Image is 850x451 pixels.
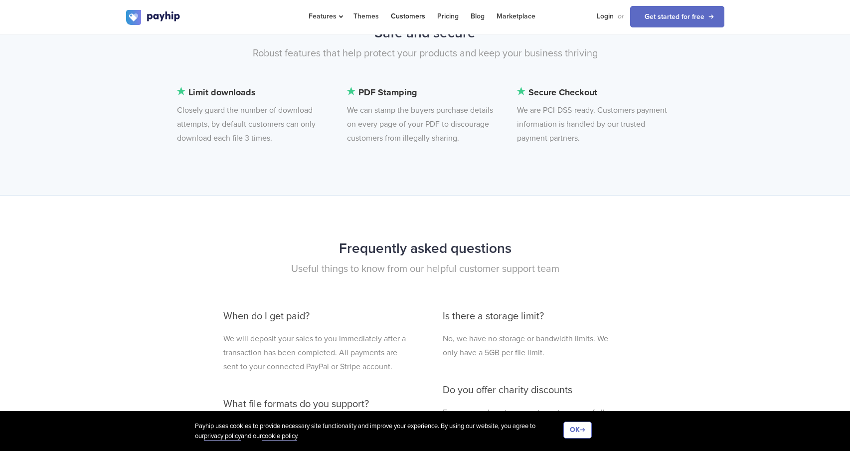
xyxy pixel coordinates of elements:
p: We will deposit your sales to you immediately after a transaction has been completed. All payment... [223,332,408,374]
li: We are PCI-DSS-ready. Customers payment information is handled by our trusted payment partners. [517,85,671,145]
p: Robust features that help protect your products and keep your business thriving [126,46,724,60]
h3: Do you offer charity discounts [443,385,618,396]
h3: Is there a storage limit? [443,311,618,322]
b: PDF Stamping [347,85,501,99]
div: Payhip uses cookies to provide necessary site functionality and improve your experience. By using... [195,422,563,441]
span: Features [309,12,341,20]
p: For sure, we love to support great causes of all kinds so please get in touch with us. [443,406,618,434]
li: Closely guard the number of download attempts, by default customers can only download each file 3... [177,85,331,145]
p: Useful things to know from our helpful customer support team [126,262,724,276]
a: Get started for free [630,6,724,27]
h3: What file formats do you support? [223,399,408,410]
img: logo.svg [126,10,181,25]
a: privacy policy [204,432,241,441]
b: Limit downloads [177,85,331,99]
h2: Frequently asked questions [126,235,724,262]
p: No, we have no storage or bandwidth limits. We only have a 5GB per file limit. [443,332,618,360]
li: We can stamp the buyers purchase details on every page of your PDF to discourage customers from i... [347,85,501,145]
a: cookie policy [262,432,297,441]
button: OK [563,422,592,439]
b: Secure Checkout [517,85,671,99]
h3: When do I get paid? [223,311,408,322]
